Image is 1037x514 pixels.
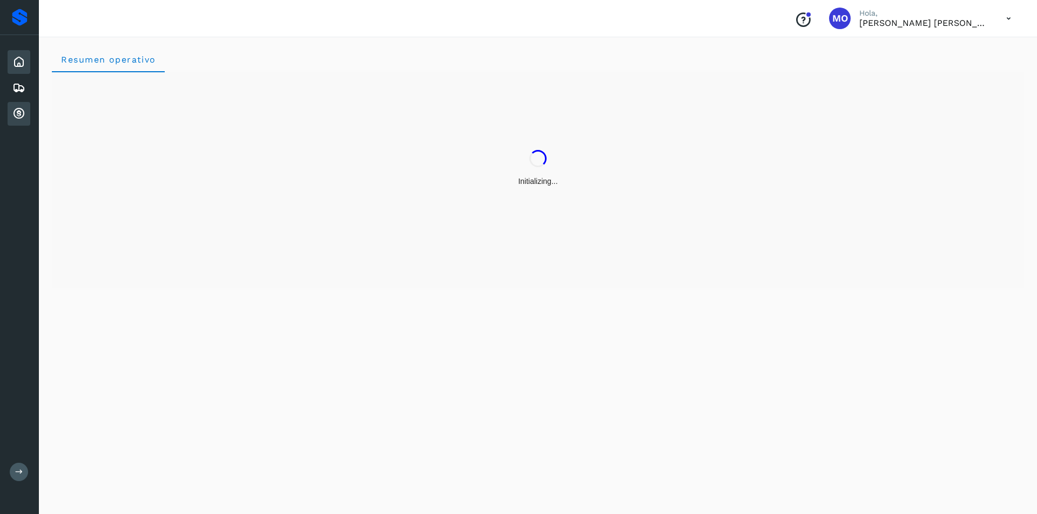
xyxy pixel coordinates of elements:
[8,50,30,74] div: Inicio
[859,18,989,28] p: Macaria Olvera Camarillo
[859,9,989,18] p: Hola,
[8,76,30,100] div: Embarques
[8,102,30,126] div: Cuentas por cobrar
[60,54,156,65] span: Resumen operativo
